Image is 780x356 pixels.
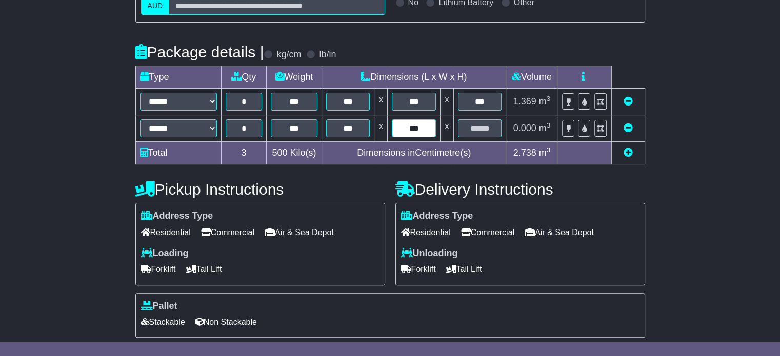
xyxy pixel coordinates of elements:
td: Total [135,142,221,164]
h4: Pickup Instructions [135,181,385,198]
span: 1.369 [513,96,536,107]
span: 2.738 [513,148,536,158]
span: m [539,148,551,158]
td: Kilo(s) [266,142,322,164]
td: Dimensions in Centimetre(s) [322,142,506,164]
h4: Package details | [135,44,264,60]
sup: 3 [547,146,551,154]
span: m [539,123,551,133]
sup: 3 [547,95,551,102]
span: Non Stackable [195,314,257,330]
span: Commercial [461,224,514,240]
span: 500 [272,148,287,158]
td: 3 [221,142,266,164]
span: Tail Lift [186,261,222,277]
a: Remove this item [624,123,633,133]
td: x [440,115,453,142]
label: Unloading [401,248,458,259]
a: Remove this item [624,96,633,107]
td: x [440,89,453,115]
label: Address Type [141,211,213,222]
span: Forklift [141,261,176,277]
label: Loading [141,248,189,259]
span: 0.000 [513,123,536,133]
td: x [374,115,388,142]
td: Dimensions (L x W x H) [322,66,506,89]
span: Air & Sea Depot [265,224,334,240]
td: Qty [221,66,266,89]
label: Address Type [401,211,473,222]
span: Commercial [201,224,254,240]
td: x [374,89,388,115]
span: m [539,96,551,107]
span: Residential [401,224,451,240]
label: kg/cm [276,49,301,60]
span: Air & Sea Depot [525,224,594,240]
span: Stackable [141,314,185,330]
span: Forklift [401,261,436,277]
sup: 3 [547,121,551,129]
a: Add new item [624,148,633,158]
label: lb/in [319,49,336,60]
td: Type [135,66,221,89]
h4: Delivery Instructions [395,181,645,198]
td: Weight [266,66,322,89]
td: Volume [506,66,557,89]
span: Tail Lift [446,261,482,277]
label: Pallet [141,301,177,312]
span: Residential [141,224,191,240]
